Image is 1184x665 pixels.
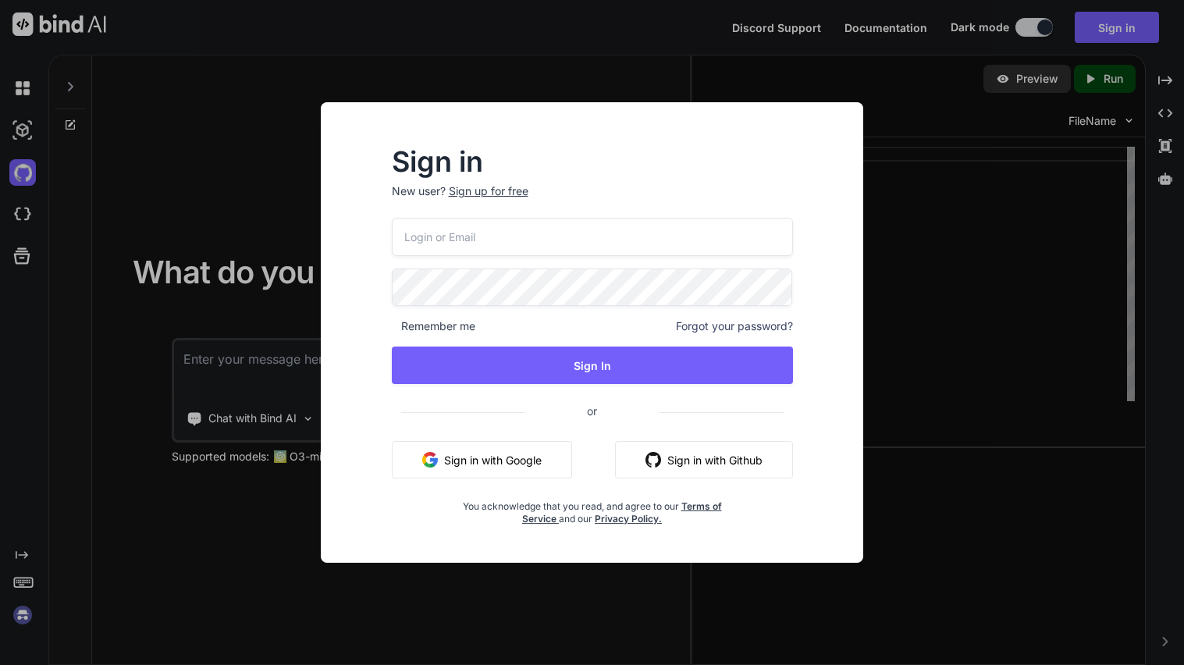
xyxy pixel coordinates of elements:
[522,500,722,525] a: Terms of Service
[645,452,661,468] img: github
[449,183,528,199] div: Sign up for free
[392,318,475,334] span: Remember me
[392,218,793,256] input: Login or Email
[676,318,793,334] span: Forgot your password?
[458,491,726,525] div: You acknowledge that you read, and agree to our and our
[615,441,793,478] button: Sign in with Github
[422,452,438,468] img: google
[392,347,793,384] button: Sign In
[595,513,662,525] a: Privacy Policy.
[392,441,572,478] button: Sign in with Google
[392,183,793,218] p: New user?
[392,149,793,174] h2: Sign in
[524,392,660,430] span: or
